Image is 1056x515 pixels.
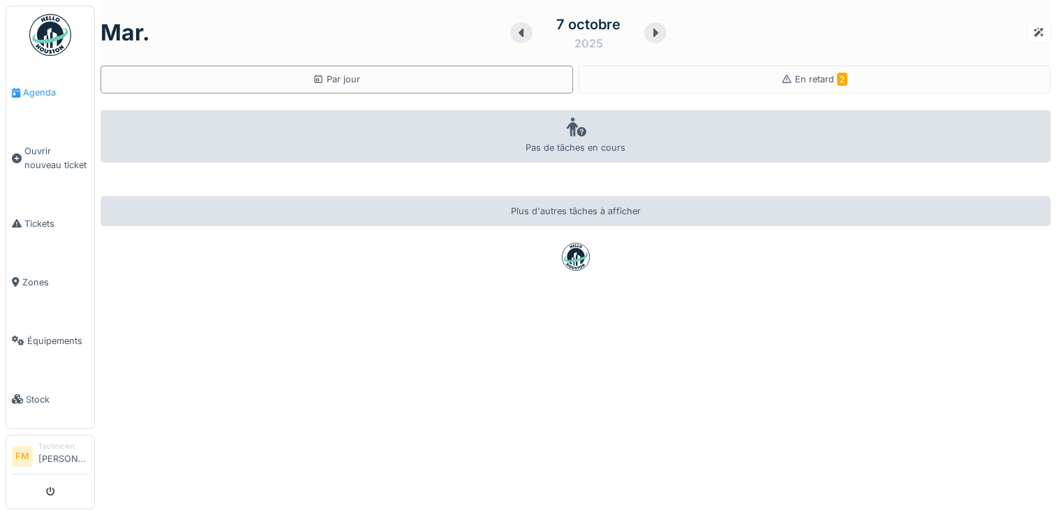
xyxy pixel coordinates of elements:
a: Zones [6,253,94,311]
span: Équipements [27,334,89,348]
a: Équipements [6,311,94,370]
a: Agenda [6,64,94,122]
img: badge-BVDL4wpA.svg [562,243,590,271]
span: Stock [26,393,89,406]
a: Stock [6,370,94,428]
span: Tickets [24,217,89,230]
li: [PERSON_NAME] [38,441,89,471]
div: Technicien [38,441,89,451]
a: Ouvrir nouveau ticket [6,122,94,194]
div: Plus d'autres tâches à afficher [101,196,1050,226]
div: Par jour [313,73,360,86]
span: 2 [837,73,847,86]
div: Pas de tâches en cours [101,110,1050,163]
a: FM Technicien[PERSON_NAME] [12,441,89,475]
span: Ouvrir nouveau ticket [24,144,89,171]
a: Tickets [6,194,94,253]
span: Zones [22,276,89,289]
span: Agenda [23,86,89,99]
h1: mar. [101,20,150,46]
img: Badge_color-CXgf-gQk.svg [29,14,71,56]
div: 7 octobre [556,14,620,35]
li: FM [12,446,33,467]
div: 2025 [574,35,603,52]
span: En retard [795,74,847,84]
